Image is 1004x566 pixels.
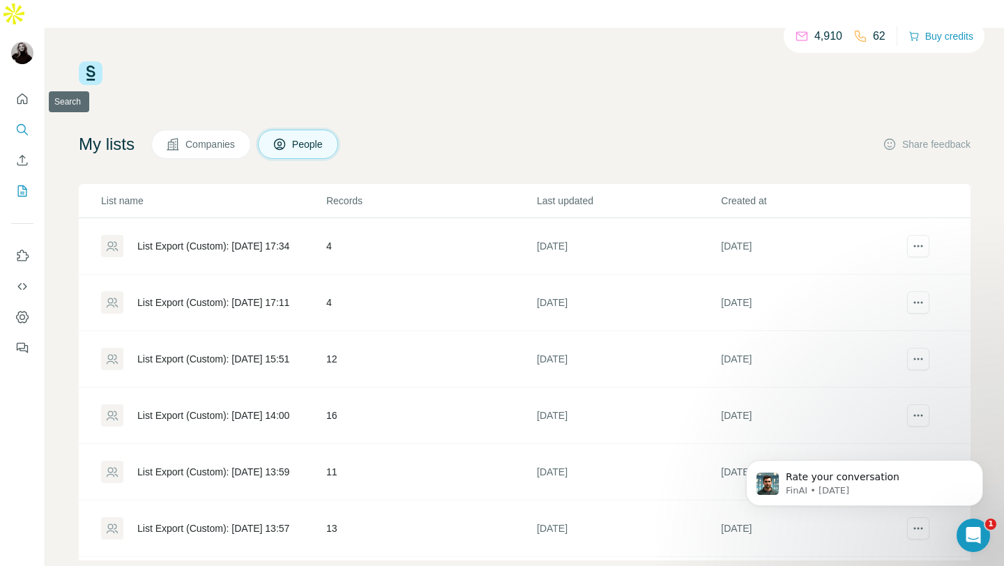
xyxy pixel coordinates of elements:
[326,500,536,557] td: 13
[537,194,720,208] p: Last updated
[720,500,904,557] td: [DATE]
[536,331,720,388] td: [DATE]
[721,194,904,208] p: Created at
[536,218,720,275] td: [DATE]
[79,133,135,155] h4: My lists
[11,274,33,299] button: Use Surfe API
[11,148,33,173] button: Enrich CSV
[11,42,33,64] img: Avatar
[292,137,324,151] span: People
[137,408,289,422] div: List Export (Custom): [DATE] 14:00
[326,194,535,208] p: Records
[137,296,289,309] div: List Export (Custom): [DATE] 17:11
[907,517,929,540] button: actions
[185,137,236,151] span: Companies
[720,218,904,275] td: [DATE]
[326,218,536,275] td: 4
[957,519,990,552] iframe: Intercom live chat
[536,500,720,557] td: [DATE]
[536,444,720,500] td: [DATE]
[985,519,996,530] span: 1
[907,235,929,257] button: actions
[725,431,1004,528] iframe: Intercom notifications message
[536,275,720,331] td: [DATE]
[11,117,33,142] button: Search
[79,61,102,85] img: Surfe Logo
[137,521,289,535] div: List Export (Custom): [DATE] 13:57
[101,194,325,208] p: List name
[720,388,904,444] td: [DATE]
[137,239,289,253] div: List Export (Custom): [DATE] 17:34
[908,26,973,46] button: Buy credits
[326,444,536,500] td: 11
[326,275,536,331] td: 4
[11,86,33,112] button: Quick start
[720,275,904,331] td: [DATE]
[814,28,842,45] p: 4,910
[720,331,904,388] td: [DATE]
[11,243,33,268] button: Use Surfe on LinkedIn
[720,444,904,500] td: [DATE]
[907,404,929,427] button: actions
[11,335,33,360] button: Feedback
[907,291,929,314] button: actions
[907,348,929,370] button: actions
[536,388,720,444] td: [DATE]
[11,305,33,330] button: Dashboard
[883,137,971,151] button: Share feedback
[11,178,33,204] button: My lists
[137,352,289,366] div: List Export (Custom): [DATE] 15:51
[873,28,885,45] p: 62
[326,388,536,444] td: 16
[326,331,536,388] td: 12
[137,465,289,479] div: List Export (Custom): [DATE] 13:59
